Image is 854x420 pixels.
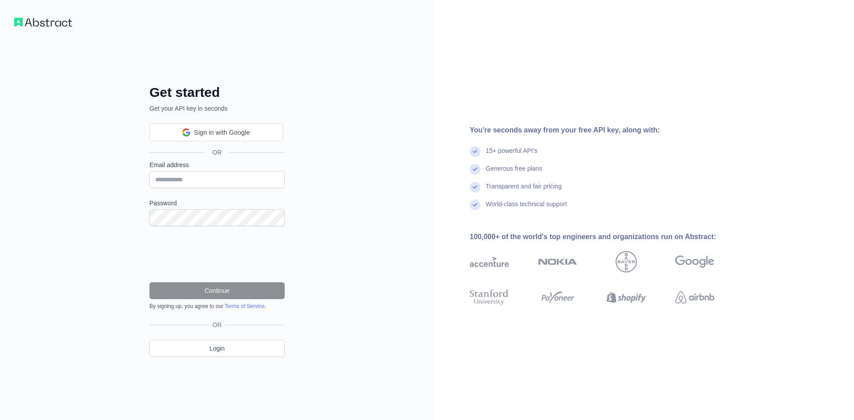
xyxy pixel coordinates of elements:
span: OR [209,320,226,329]
img: payoneer [538,288,577,307]
div: Generous free plans [486,164,542,182]
img: accenture [470,251,509,272]
div: 100,000+ of the world's top engineers and organizations run on Abstract: [470,232,743,242]
label: Password [149,199,285,208]
img: check mark [470,146,480,157]
div: World-class technical support [486,200,567,217]
img: check mark [470,200,480,210]
div: Sign in with Google [149,124,283,141]
img: stanford university [470,288,509,307]
img: airbnb [675,288,714,307]
button: Continue [149,282,285,299]
img: shopify [607,288,646,307]
div: Transparent and fair pricing [486,182,562,200]
img: nokia [538,251,577,272]
a: Login [149,340,285,357]
label: Email address [149,160,285,169]
div: You're seconds away from your free API key, along with: [470,125,743,136]
img: check mark [470,164,480,175]
div: 15+ powerful API's [486,146,537,164]
img: bayer [616,251,637,272]
p: Get your API key in seconds [149,104,285,113]
img: google [675,251,714,272]
a: Terms of Service [225,303,264,309]
img: check mark [470,182,480,192]
iframe: reCAPTCHA [149,237,285,272]
span: Sign in with Google [194,128,250,137]
div: By signing up, you agree to our . [149,303,285,310]
img: Workflow [14,18,72,27]
span: OR [205,148,229,157]
h2: Get started [149,84,285,100]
